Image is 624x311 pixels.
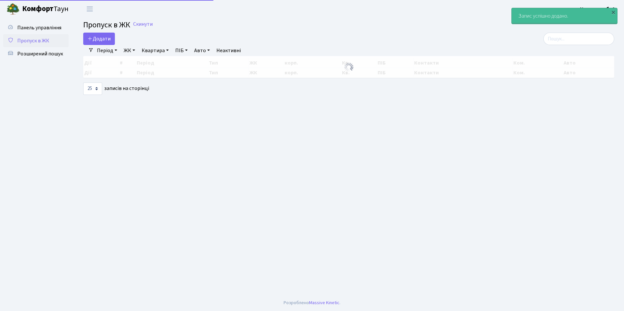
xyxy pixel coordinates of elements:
[173,45,190,56] a: ПІБ
[3,21,69,34] a: Панель управління
[512,8,617,24] div: Запис успішно додано.
[133,21,153,27] a: Скинути
[284,299,340,306] div: Розроблено .
[309,299,339,306] a: Massive Kinetic
[214,45,243,56] a: Неактивні
[83,19,130,31] span: Пропуск в ЖК
[3,47,69,60] a: Розширений пошук
[17,24,61,31] span: Панель управління
[610,9,616,15] div: ×
[22,4,69,15] span: Таун
[7,3,20,16] img: logo.png
[83,82,102,95] select: записів на сторінці
[87,35,111,42] span: Додати
[83,33,115,45] a: Додати
[192,45,212,56] a: Авто
[139,45,171,56] a: Квартира
[3,34,69,47] a: Пропуск в ЖК
[580,5,616,13] a: Консьєрж б. 4.
[17,50,63,57] span: Розширений пошук
[83,82,149,95] label: записів на сторінці
[344,62,354,72] img: Обробка...
[543,33,614,45] input: Пошук...
[17,37,49,44] span: Пропуск в ЖК
[82,4,98,14] button: Переключити навігацію
[94,45,120,56] a: Період
[22,4,54,14] b: Комфорт
[121,45,138,56] a: ЖК
[580,6,616,13] b: Консьєрж б. 4.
